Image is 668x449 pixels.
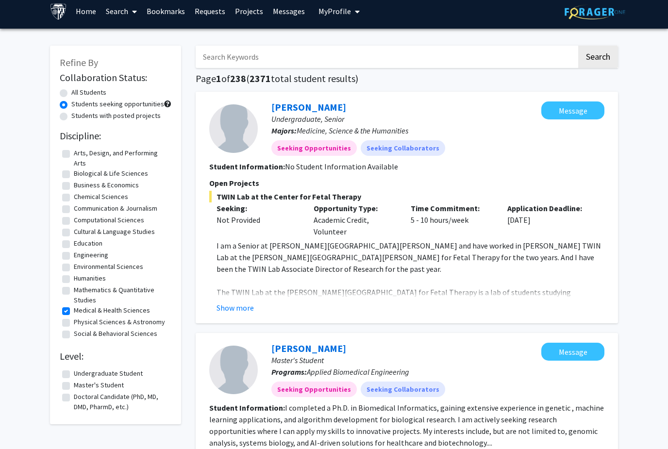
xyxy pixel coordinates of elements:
fg-read-more: I completed a Ph.D. in Biomedical Informatics, gaining extensive experience in genetic , machine ... [209,403,604,448]
label: Environmental Sciences [74,262,143,272]
input: Search Keywords [196,46,577,68]
button: Show more [217,302,254,314]
span: TWIN Lab at the Center for Fetal Therapy [209,191,604,202]
button: Message Christina Rivera [541,101,604,119]
label: Business & Economics [74,180,139,190]
iframe: Chat [7,405,41,442]
label: Physical Sciences & Astronomy [74,317,165,327]
span: Applied Biomedical Engineering [307,367,409,377]
label: Social & Behavioral Sciences [74,329,157,339]
button: Message Zheng Cai [541,343,604,361]
h1: Page of ( total student results) [196,73,618,84]
label: Cultural & Language Studies [74,227,155,237]
b: Programs: [271,367,307,377]
p: Time Commitment: [411,202,493,214]
span: Medicine, Science & the Humanities [297,126,408,135]
label: Arts, Design, and Performing Arts [74,148,169,168]
h2: Discipline: [60,130,171,142]
label: Chemical Sciences [74,192,128,202]
span: My Profile [318,6,351,16]
img: Johns Hopkins University Logo [50,3,67,20]
label: Mathematics & Quantitative Studies [74,285,169,305]
label: Engineering [74,250,108,260]
div: [DATE] [500,202,597,237]
span: Master's Student [271,355,324,365]
label: Master's Student [74,380,124,390]
b: Student Information: [209,162,285,171]
button: Search [578,46,618,68]
label: All Students [71,87,106,98]
p: The TWIN Lab at the [PERSON_NAME][GEOGRAPHIC_DATA] for Fetal Therapy is a lab of students studyin... [217,286,604,356]
mat-chip: Seeking Opportunities [271,382,357,397]
mat-chip: Seeking Collaborators [361,140,445,156]
label: Students with posted projects [71,111,161,121]
img: ForagerOne Logo [565,4,625,19]
label: Humanities [74,273,106,283]
b: Majors: [271,126,297,135]
mat-chip: Seeking Collaborators [361,382,445,397]
a: [PERSON_NAME] [271,342,346,354]
label: Medical & Health Sciences [74,305,150,316]
label: Biological & Life Sciences [74,168,148,179]
label: Education [74,238,102,249]
span: Open Projects [209,178,259,188]
p: Opportunity Type: [314,202,396,214]
p: Seeking: [217,202,299,214]
span: Undergraduate, Senior [271,114,344,124]
label: Students seeking opportunities [71,99,164,109]
label: Communication & Journalism [74,203,157,214]
b: Student Information: [209,403,285,413]
span: 238 [230,72,246,84]
p: I am a Senior at [PERSON_NAME][GEOGRAPHIC_DATA][PERSON_NAME] and have worked in [PERSON_NAME] TWI... [217,240,604,275]
div: Academic Credit, Volunteer [306,202,403,237]
h2: Collaboration Status: [60,72,171,83]
a: [PERSON_NAME] [271,101,346,113]
h2: Level: [60,350,171,362]
span: No Student Information Available [285,162,398,171]
label: Undergraduate Student [74,368,143,379]
mat-chip: Seeking Opportunities [271,140,357,156]
label: Doctoral Candidate (PhD, MD, DMD, PharmD, etc.) [74,392,169,412]
div: 5 - 10 hours/week [403,202,501,237]
span: Refine By [60,56,98,68]
div: Not Provided [217,214,299,226]
span: 2371 [250,72,271,84]
span: 1 [216,72,221,84]
label: Computational Sciences [74,215,144,225]
p: Application Deadline: [507,202,590,214]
